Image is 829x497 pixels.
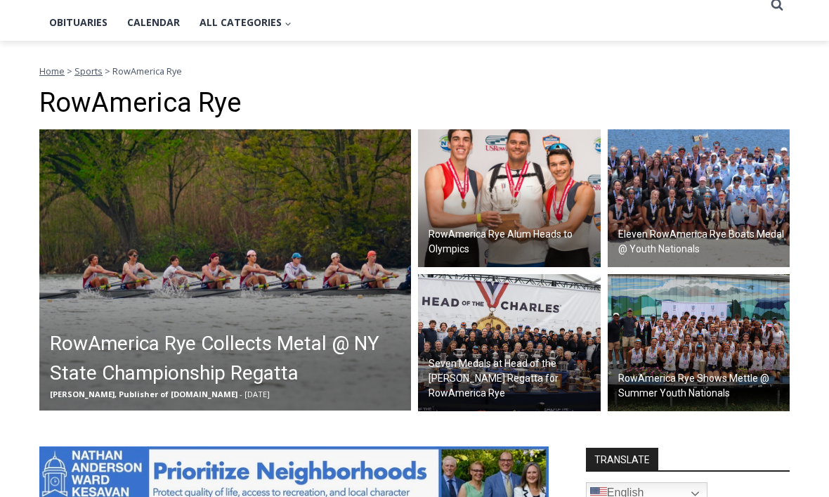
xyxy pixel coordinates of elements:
[367,140,651,172] span: Intern @ [DOMAIN_NAME]
[1,1,140,140] img: s_800_29ca6ca9-f6cc-433c-a631-14f6620ca39b.jpeg
[112,65,182,78] span: RowAmerica Rye
[190,6,301,41] button: Child menu of All Categories
[164,119,170,133] div: 6
[105,65,110,78] span: >
[418,130,601,268] a: RowAmerica Rye Alum Heads to Olympics
[608,275,790,413] img: (PHOTO: RowAmerica Rye at the 2022 USRowing Summer Youth Nationals.)(PHOTO: RowAmerica Rye at the...
[240,389,242,400] span: -
[74,65,103,78] a: Sports
[67,65,72,78] span: >
[50,389,237,400] span: [PERSON_NAME], Publisher of [DOMAIN_NAME]
[117,6,190,41] a: Calendar
[39,130,411,411] img: (PHOTO: RowAmerica Rye at a recent regatta in April: Cox: Olivia Cabrera, Stroke seat: Isaac Rabi...
[147,119,153,133] div: 1
[39,65,65,78] a: Home
[418,130,601,268] img: (PHOTO: Rodriguez with RowAmerica Rye Coach Aleks Radovic and Sean Hayes receiving their award at...
[608,275,790,413] a: RowAmerica Rye Shows Mettle @ Summer Youth Nationals
[608,130,790,268] img: (PHOTO: RowAmerica Rye at the 2024 Youth Nationals in Sarasota, Florida.)
[1,140,203,175] a: [PERSON_NAME] Read Sanctuary Fall Fest: [DATE]
[418,275,601,413] a: Seven Medals at Head of the [PERSON_NAME] Regatta for RowAmerica Rye
[618,372,787,401] h2: RowAmerica Rye Shows Mettle @ Summer Youth Nationals
[157,119,160,133] div: /
[618,228,787,257] h2: Eleven RowAmerica Rye Boats Medal @ Youth Nationals
[429,357,597,401] h2: Seven Medals at Head of the [PERSON_NAME] Regatta for RowAmerica Rye
[39,65,790,79] nav: Breadcrumbs
[338,136,681,175] a: Intern @ [DOMAIN_NAME]
[355,1,664,136] div: "[PERSON_NAME] and I covered the [DATE] Parade, which was a really eye opening experience as I ha...
[418,275,601,413] img: (PHOTO: The RowAmerica Rye athletes who competed at the 2022 Head of the Charles Regatta on Sunda...
[429,228,597,257] h2: RowAmerica Rye Alum Heads to Olympics
[39,88,790,120] h1: RowAmerica Rye
[50,330,407,389] h2: RowAmerica Rye Collects Metal @ NY State Championship Regatta
[11,141,180,174] h4: [PERSON_NAME] Read Sanctuary Fall Fest: [DATE]
[608,130,790,268] a: Eleven RowAmerica Rye Boats Medal @ Youth Nationals
[39,6,117,41] a: Obituaries
[244,389,270,400] span: [DATE]
[39,130,411,411] a: RowAmerica Rye Collects Metal @ NY State Championship Regatta [PERSON_NAME], Publisher of [DOMAIN...
[147,41,196,115] div: Co-sponsored by Westchester County Parks
[586,448,658,471] strong: TRANSLATE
